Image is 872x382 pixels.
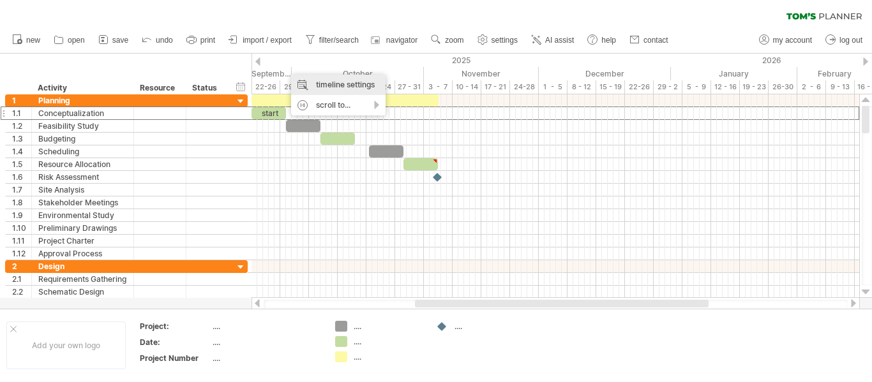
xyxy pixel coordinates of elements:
[424,80,453,94] div: 3 - 7
[243,36,292,45] span: import / export
[192,82,220,94] div: Status
[9,32,44,48] a: new
[38,82,126,94] div: Activity
[424,67,539,80] div: November 2025
[654,80,682,94] div: 29 - 2
[539,80,568,94] div: 1 - 5
[213,321,320,332] div: ....
[68,36,85,45] span: open
[12,171,31,183] div: 1.6
[711,80,740,94] div: 12 - 16
[12,247,31,260] div: 1.12
[671,67,797,80] div: January 2026
[252,107,286,119] div: start
[626,32,672,48] a: contact
[839,36,862,45] span: log out
[528,32,578,48] a: AI assist
[291,95,386,115] div: scroll to...
[225,32,296,48] a: import / export
[38,120,127,132] div: Feasibility Study
[38,94,127,107] div: Planning
[6,321,126,369] div: Add your own logo
[38,209,127,221] div: Environmental Study
[682,80,711,94] div: 5 - 9
[12,222,31,234] div: 1.10
[38,222,127,234] div: Preliminary Drawings
[319,36,359,45] span: filter/search
[386,36,417,45] span: navigator
[156,36,173,45] span: undo
[139,32,177,48] a: undo
[625,80,654,94] div: 22-26
[369,32,421,48] a: navigator
[38,273,127,285] div: Requirements Gathering
[213,353,320,364] div: ....
[252,80,280,94] div: 22-26
[140,337,210,348] div: Date:
[38,196,127,209] div: Stakeholder Meetings
[12,158,31,170] div: 1.5
[643,36,668,45] span: contact
[140,82,179,94] div: Resource
[26,36,40,45] span: new
[38,158,127,170] div: Resource Allocation
[38,133,127,145] div: Budgeting
[797,80,826,94] div: 2 - 6
[12,286,31,298] div: 2.2
[38,247,127,260] div: Approval Process
[474,32,522,48] a: settings
[12,184,31,196] div: 1.7
[510,80,539,94] div: 24-28
[213,337,320,348] div: ....
[826,80,855,94] div: 9 - 13
[50,32,89,48] a: open
[445,36,463,45] span: zoom
[769,80,797,94] div: 26-30
[395,80,424,94] div: 27 - 31
[455,321,524,332] div: ....
[38,286,127,298] div: Schematic Design
[38,235,127,247] div: Project Charter
[492,36,518,45] span: settings
[95,32,132,48] a: save
[112,36,128,45] span: save
[12,196,31,209] div: 1.8
[12,260,31,272] div: 2
[584,32,620,48] a: help
[756,32,816,48] a: my account
[183,32,219,48] a: print
[292,67,424,80] div: October 2025
[140,321,210,332] div: Project:
[140,353,210,364] div: Project Number
[354,321,423,332] div: ....
[12,133,31,145] div: 1.3
[38,171,127,183] div: Risk Assessment
[302,32,363,48] a: filter/search
[481,80,510,94] div: 17 - 21
[12,235,31,247] div: 1.11
[38,107,127,119] div: Conceptualization
[354,351,423,362] div: ....
[453,80,481,94] div: 10 - 14
[12,94,31,107] div: 1
[12,209,31,221] div: 1.9
[291,75,386,95] div: timeline settings
[822,32,866,48] a: log out
[428,32,467,48] a: zoom
[12,273,31,285] div: 2.1
[12,107,31,119] div: 1.1
[568,80,596,94] div: 8 - 12
[38,184,127,196] div: Site Analysis
[601,36,616,45] span: help
[12,145,31,158] div: 1.4
[596,80,625,94] div: 15 - 19
[545,36,574,45] span: AI assist
[539,67,671,80] div: December 2025
[38,145,127,158] div: Scheduling
[12,120,31,132] div: 1.2
[740,80,769,94] div: 19 - 23
[38,260,127,272] div: Design
[280,80,309,94] div: 29 - 3
[354,336,423,347] div: ....
[773,36,812,45] span: my account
